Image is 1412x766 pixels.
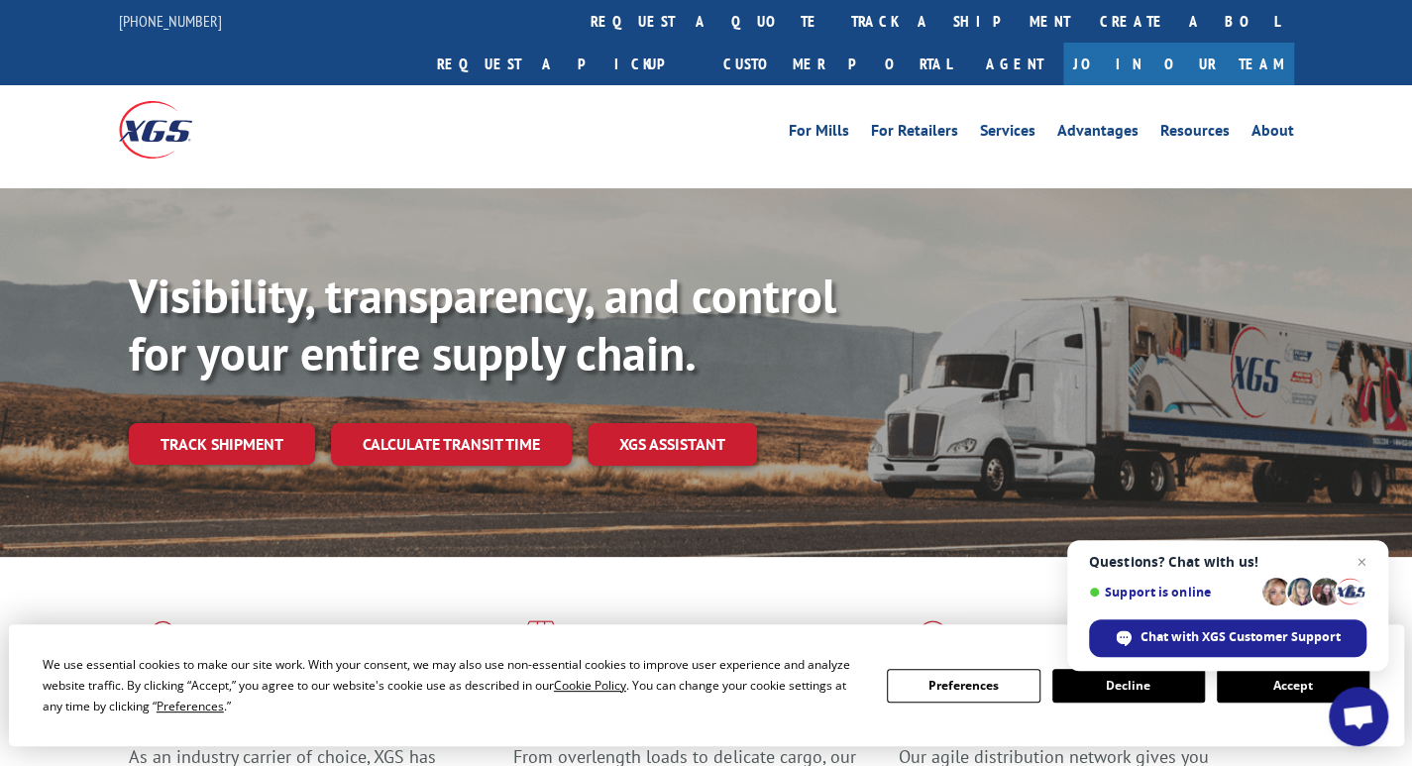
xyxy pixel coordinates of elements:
[129,620,190,672] img: xgs-icon-total-supply-chain-intelligence-red
[1217,669,1369,703] button: Accept
[9,624,1404,746] div: Cookie Consent Prompt
[1140,628,1341,646] span: Chat with XGS Customer Support
[1057,123,1139,145] a: Advantages
[43,654,863,716] div: We use essential cookies to make our site work. With your consent, we may also use non-essential ...
[588,423,757,466] a: XGS ASSISTANT
[157,698,224,714] span: Preferences
[966,43,1063,85] a: Agent
[1251,123,1294,145] a: About
[899,620,967,672] img: xgs-icon-flagship-distribution-model-red
[1160,123,1230,145] a: Resources
[980,123,1035,145] a: Services
[513,620,560,672] img: xgs-icon-focused-on-flooring-red
[554,677,626,694] span: Cookie Policy
[1089,585,1255,600] span: Support is online
[1329,687,1388,746] div: Open chat
[1089,554,1366,570] span: Questions? Chat with us!
[422,43,708,85] a: Request a pickup
[789,123,849,145] a: For Mills
[887,669,1039,703] button: Preferences
[708,43,966,85] a: Customer Portal
[1089,619,1366,657] div: Chat with XGS Customer Support
[1350,550,1373,574] span: Close chat
[1052,669,1205,703] button: Decline
[119,11,222,31] a: [PHONE_NUMBER]
[871,123,958,145] a: For Retailers
[1063,43,1294,85] a: Join Our Team
[129,265,836,383] b: Visibility, transparency, and control for your entire supply chain.
[129,423,315,465] a: Track shipment
[331,423,572,466] a: Calculate transit time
